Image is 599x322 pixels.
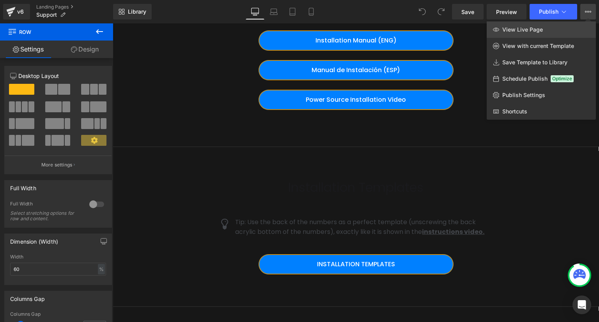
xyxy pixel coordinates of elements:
[36,12,57,18] span: Support
[8,23,86,41] span: Row
[16,7,25,17] div: v6
[302,4,321,19] a: Mobile
[264,4,283,19] a: Laptop
[3,4,30,19] a: v6
[415,4,430,19] button: Undo
[572,295,591,314] div: Open Intercom Messenger
[487,4,526,19] a: Preview
[502,59,567,66] span: Save Template to Library
[10,180,36,191] div: Full Width
[246,4,264,19] a: Desktop
[309,204,372,213] a: instructions video.
[10,263,106,276] input: auto
[461,8,474,16] span: Save
[146,66,341,87] a: Power Source Installation Video
[57,41,113,58] a: Design
[496,8,517,16] span: Preview
[41,161,73,168] p: More settings
[193,72,293,81] span: Power Source Installation Video
[502,108,527,115] span: Shortcuts
[283,4,302,19] a: Tablet
[502,75,548,82] span: Schedule Publish
[122,194,383,214] p: Tip: Use the back of the numbers as a perfect template (unscrewing the back acrylic bottom of the...
[128,8,146,15] span: Library
[530,4,577,19] button: Publish
[98,264,105,274] div: %
[36,4,113,10] a: Landing Pages
[10,211,80,221] div: Select stretching options for row and content.
[203,12,284,21] span: Installation Manual (ENG)
[199,42,287,51] span: Manual de Instalación (ESP)
[502,92,545,99] span: Publish Settings
[103,155,383,173] h2: Installation Templates
[433,4,449,19] button: Redo
[10,72,106,80] p: Desktop Layout
[539,9,558,15] span: Publish
[146,231,341,251] a: INSTALLATION TEMPLATES
[580,4,596,19] button: View Live PageView with current TemplateSave Template to LibrarySchedule PublishOptimizePublish S...
[146,7,341,27] a: Installation Manual (ENG)
[5,156,112,174] button: More settings
[10,291,45,302] div: Columns Gap
[10,311,106,317] div: Columns Gap
[146,37,341,57] a: Manual de Instalación (ESP)
[502,26,543,33] span: View Live Page
[204,236,282,245] span: INSTALLATION TEMPLATES
[113,4,152,19] a: New Library
[502,42,574,50] span: View with current Template
[551,75,574,82] span: Optimize
[10,254,106,260] div: Width
[10,234,58,245] div: Dimension (Width)
[10,201,82,209] div: Full Width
